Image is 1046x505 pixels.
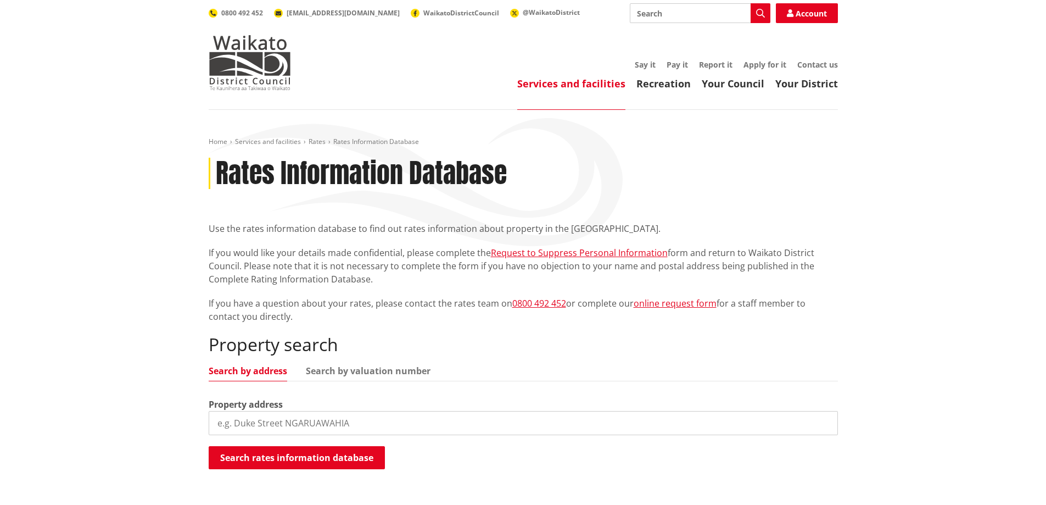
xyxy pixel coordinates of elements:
a: Search by valuation number [306,367,430,375]
span: Rates Information Database [333,137,419,146]
input: e.g. Duke Street NGARUAWAHIA [209,411,838,435]
span: @WaikatoDistrict [523,8,580,17]
a: 0800 492 452 [512,297,566,309]
a: Contact us [797,59,838,70]
a: Home [209,137,227,146]
span: [EMAIL_ADDRESS][DOMAIN_NAME] [287,8,400,18]
nav: breadcrumb [209,137,838,147]
a: 0800 492 452 [209,8,263,18]
a: Your District [775,77,838,90]
a: Report it [699,59,732,70]
input: Search input [630,3,770,23]
a: Rates [309,137,326,146]
h1: Rates Information Database [216,158,507,190]
a: Recreation [636,77,691,90]
a: Search by address [209,367,287,375]
a: Request to Suppress Personal Information [491,247,668,259]
img: Waikato District Council - Te Kaunihera aa Takiwaa o Waikato [209,35,291,90]
a: @WaikatoDistrict [510,8,580,17]
a: Pay it [667,59,688,70]
p: If you would like your details made confidential, please complete the form and return to Waikato ... [209,246,838,286]
button: Search rates information database [209,446,385,469]
a: Services and facilities [517,77,625,90]
span: WaikatoDistrictCouncil [423,8,499,18]
h2: Property search [209,334,838,355]
a: Your Council [702,77,764,90]
a: Say it [635,59,656,70]
a: Account [776,3,838,23]
a: WaikatoDistrictCouncil [411,8,499,18]
a: online request form [634,297,717,309]
p: If you have a question about your rates, please contact the rates team on or complete our for a s... [209,297,838,323]
p: Use the rates information database to find out rates information about property in the [GEOGRAPHI... [209,222,838,235]
label: Property address [209,398,283,411]
a: Services and facilities [235,137,301,146]
a: Apply for it [743,59,786,70]
span: 0800 492 452 [221,8,263,18]
a: [EMAIL_ADDRESS][DOMAIN_NAME] [274,8,400,18]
